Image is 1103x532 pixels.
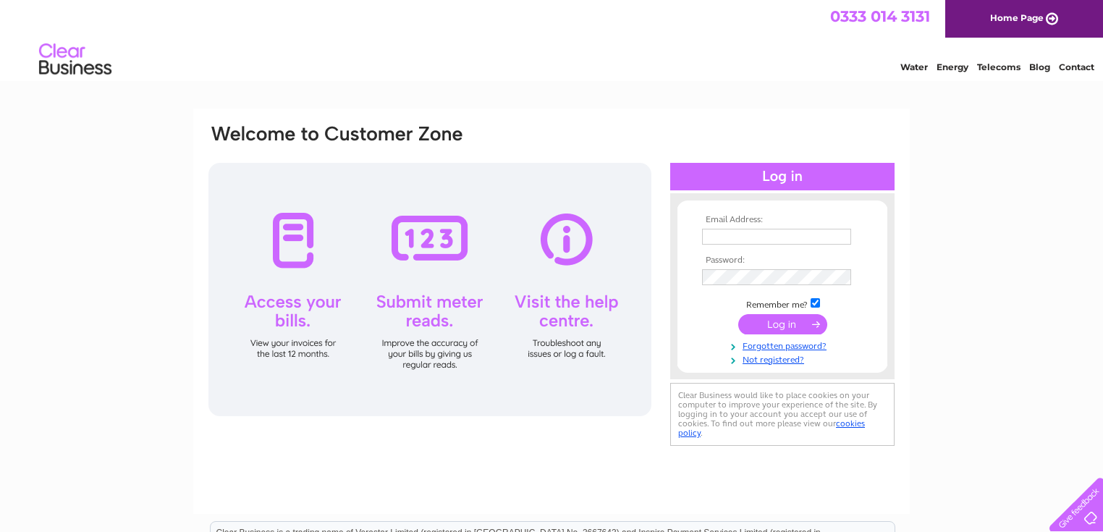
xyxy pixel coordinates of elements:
[738,314,827,334] input: Submit
[1059,62,1094,72] a: Contact
[1029,62,1050,72] a: Blog
[698,256,866,266] th: Password:
[977,62,1020,72] a: Telecoms
[900,62,928,72] a: Water
[698,215,866,225] th: Email Address:
[702,338,866,352] a: Forgotten password?
[38,38,112,82] img: logo.png
[670,383,895,446] div: Clear Business would like to place cookies on your computer to improve your experience of the sit...
[211,8,895,70] div: Clear Business is a trading name of Verastar Limited (registered in [GEOGRAPHIC_DATA] No. 3667643...
[702,352,866,366] a: Not registered?
[937,62,968,72] a: Energy
[698,296,866,311] td: Remember me?
[830,7,930,25] a: 0333 014 3131
[678,418,865,438] a: cookies policy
